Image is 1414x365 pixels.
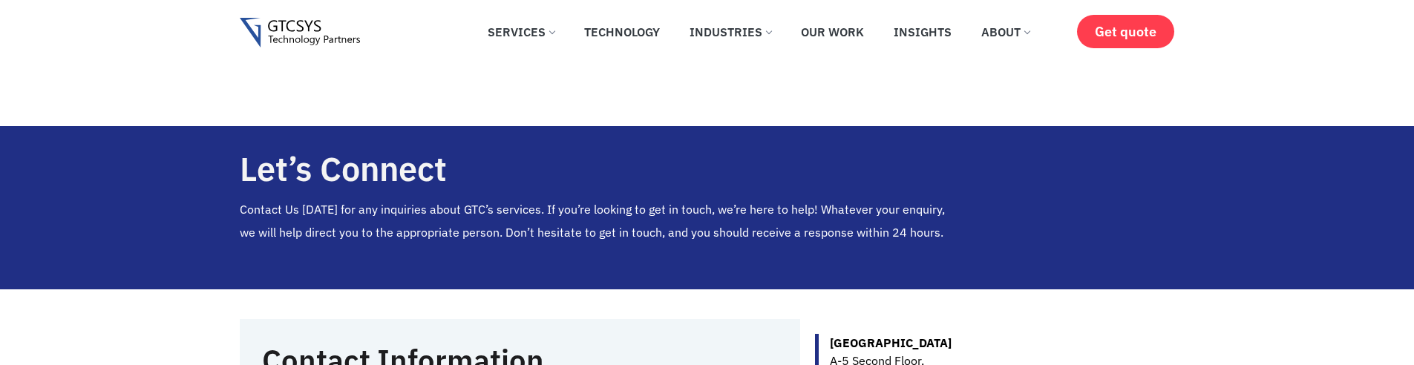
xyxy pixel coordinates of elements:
span: Get quote [1095,24,1156,39]
a: Technology [573,16,671,48]
a: Our Work [790,16,875,48]
img: Gtcsys logo [240,18,361,48]
a: Industries [678,16,782,48]
a: About [970,16,1041,48]
strong: [GEOGRAPHIC_DATA] [830,335,952,350]
a: Services [477,16,566,48]
p: Contact Us [DATE] for any inquiries about GTC’s services. If you’re looking to get in touch, we’r... [240,198,961,243]
a: Get quote [1077,15,1174,48]
h3: Let’s Connect [240,151,961,188]
a: Insights [883,16,963,48]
